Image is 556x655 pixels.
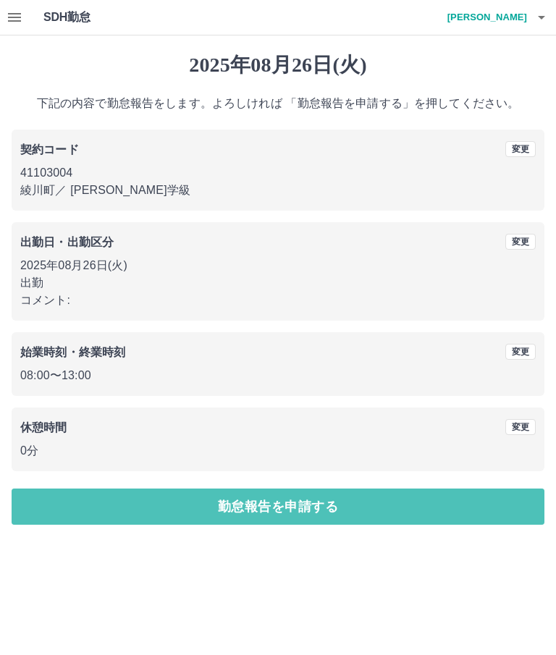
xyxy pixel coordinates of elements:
p: 08:00 〜 13:00 [20,367,536,384]
b: 休憩時間 [20,421,67,434]
button: 変更 [505,141,536,157]
b: 始業時刻・終業時刻 [20,346,125,358]
p: 下記の内容で勤怠報告をします。よろしければ 「勤怠報告を申請する」を押してください。 [12,95,544,112]
p: 0分 [20,442,536,460]
b: 出勤日・出勤区分 [20,236,114,248]
button: 変更 [505,234,536,250]
button: 勤怠報告を申請する [12,489,544,525]
button: 変更 [505,419,536,435]
button: 変更 [505,344,536,360]
p: 出勤 [20,274,536,292]
p: コメント: [20,292,536,309]
p: 綾川町 ／ [PERSON_NAME]学級 [20,182,536,199]
h1: 2025年08月26日(火) [12,53,544,77]
b: 契約コード [20,143,79,156]
p: 41103004 [20,164,536,182]
p: 2025年08月26日(火) [20,257,536,274]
